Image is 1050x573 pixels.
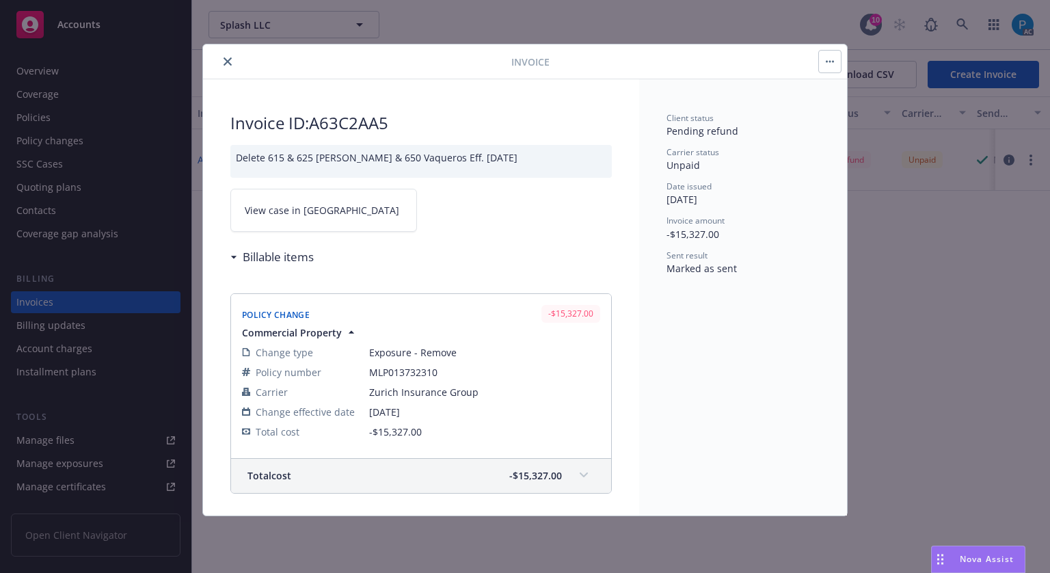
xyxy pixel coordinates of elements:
[932,546,949,572] div: Drag to move
[230,248,314,266] div: Billable items
[369,425,422,438] span: -$15,327.00
[667,159,700,172] span: Unpaid
[231,459,611,493] div: Totalcost-$15,327.00
[369,365,600,379] span: MLP013732310
[667,193,697,206] span: [DATE]
[960,553,1014,565] span: Nova Assist
[667,250,708,261] span: Sent result
[230,189,417,232] a: View case in [GEOGRAPHIC_DATA]
[667,181,712,192] span: Date issued
[247,468,291,483] span: Total cost
[667,215,725,226] span: Invoice amount
[256,345,313,360] span: Change type
[256,365,321,379] span: Policy number
[243,248,314,266] h3: Billable items
[511,55,550,69] span: Invoice
[667,228,719,241] span: -$15,327.00
[931,546,1025,573] button: Nova Assist
[667,124,738,137] span: Pending refund
[369,405,600,419] span: [DATE]
[242,325,342,340] span: Commercial Property
[667,262,737,275] span: Marked as sent
[230,112,612,134] h2: Invoice ID: A63C2AA5
[369,345,600,360] span: Exposure - Remove
[369,385,600,399] span: Zurich Insurance Group
[667,112,714,124] span: Client status
[219,53,236,70] button: close
[242,325,358,340] button: Commercial Property
[256,425,299,439] span: Total cost
[242,309,310,321] span: Policy Change
[667,146,719,158] span: Carrier status
[541,305,600,322] div: -$15,327.00
[230,145,612,178] div: Delete 615 & 625 [PERSON_NAME] & 650 Vaqueros Eff. [DATE]
[256,405,355,419] span: Change effective date
[509,468,562,483] span: -$15,327.00
[256,385,288,399] span: Carrier
[245,203,399,217] span: View case in [GEOGRAPHIC_DATA]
